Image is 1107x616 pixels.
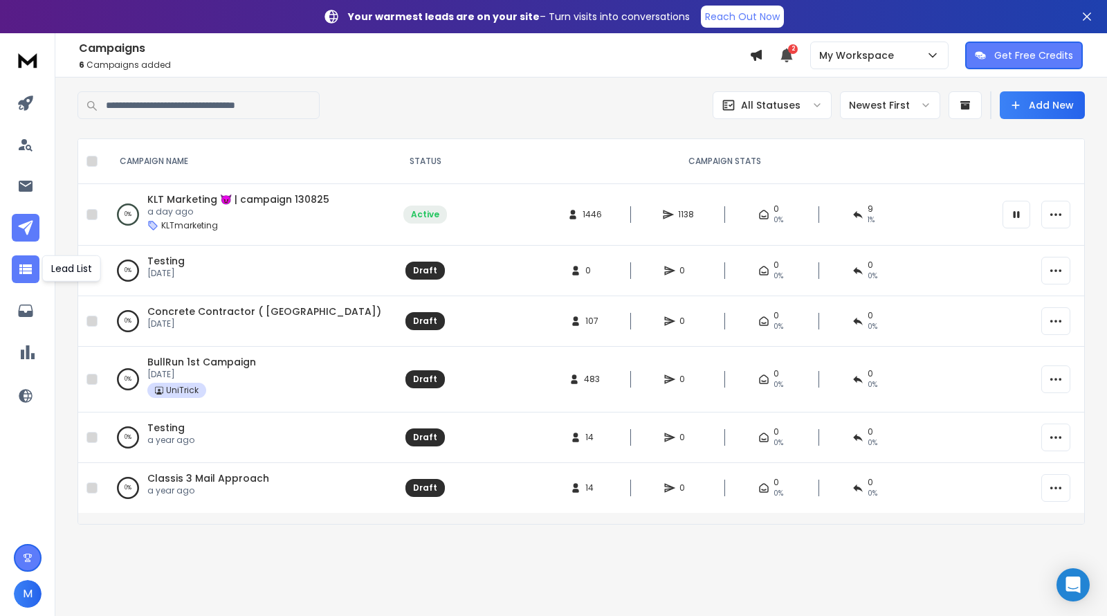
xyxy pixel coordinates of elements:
span: 0 [868,310,873,321]
p: Campaigns added [79,60,749,71]
a: Testing [147,421,185,435]
td: 0%Classis 3 Mail Approacha year ago [103,463,395,514]
span: 1138 [678,209,694,220]
h1: Campaigns [79,40,749,57]
a: Reach Out Now [701,6,784,28]
span: 0 [868,426,873,437]
span: 0% [774,488,783,499]
span: 0 [868,260,873,271]
div: Draft [413,374,437,385]
button: M [14,580,42,608]
th: CAMPAIGN STATS [455,139,994,184]
a: Classis 3 Mail Approach [147,471,269,485]
div: Lead List [42,255,101,282]
div: Draft [413,482,437,493]
div: Draft [413,316,437,327]
p: a year ago [147,435,194,446]
span: 107 [585,316,599,327]
p: Reach Out Now [705,10,780,24]
span: 0% [868,321,877,332]
span: 0 [679,482,693,493]
p: [DATE] [147,318,381,329]
span: 0 [774,477,779,488]
p: [DATE] [147,268,185,279]
a: Concrete Contractor ( [GEOGRAPHIC_DATA]) [147,305,381,318]
button: Newest First [840,91,940,119]
button: Add New [1000,91,1085,119]
span: 9 [868,203,873,215]
span: 0% [868,379,877,390]
span: 0 [868,477,873,488]
p: [DATE] [147,369,256,380]
div: Draft [413,432,437,443]
td: 0%KLT Marketing 😈 | campaign 130825a day agoKLTmarketing [103,184,395,246]
a: KLT Marketing 😈 | campaign 130825 [147,192,329,206]
p: 0 % [125,208,131,221]
span: 14 [585,432,599,443]
span: 1446 [583,209,602,220]
td: 0%Concrete Contractor ( [GEOGRAPHIC_DATA])[DATE] [103,296,395,347]
p: a day ago [147,206,329,217]
p: 0 % [125,372,131,386]
div: Active [411,209,439,220]
a: BullRun 1st Campaign [147,355,256,369]
th: CAMPAIGN NAME [103,139,395,184]
span: 483 [584,374,600,385]
span: 1 % [868,215,875,226]
p: 0 % [125,264,131,278]
td: 0%Testinga year ago [103,413,395,463]
span: 0 [679,265,693,276]
button: Get Free Credits [965,42,1083,69]
span: 0 [679,432,693,443]
span: 0% [868,271,877,282]
span: 0 [774,426,779,437]
span: 6 [79,59,84,71]
div: Open Intercom Messenger [1056,568,1090,601]
span: 0 [774,368,779,379]
span: 0% [774,215,783,226]
span: 0% [868,437,877,449]
span: 0 [774,310,779,321]
td: 0%BullRun 1st Campaign[DATE]UniTrick [103,347,395,413]
img: logo [14,47,42,73]
p: Get Free Credits [994,48,1073,62]
span: 0 [774,260,779,271]
span: 14 [585,482,599,493]
p: 0 % [125,314,131,328]
p: – Turn visits into conversations [348,10,690,24]
div: Draft [413,265,437,276]
td: 0%Testing[DATE] [103,246,395,296]
span: 0% [774,271,783,282]
span: 0% [774,379,783,390]
span: 0 [679,374,693,385]
span: 0% [868,488,877,499]
span: 0% [774,437,783,449]
p: KLTmarketing [161,220,218,231]
span: 0 [774,203,779,215]
th: STATUS [395,139,455,184]
p: My Workspace [819,48,899,62]
p: a year ago [147,485,269,496]
p: UniTrick [166,385,199,396]
a: Testing [147,254,185,268]
strong: Your warmest leads are on your site [348,10,540,24]
p: All Statuses [741,98,800,112]
p: 0 % [125,481,131,495]
span: 0 [868,368,873,379]
span: 0% [774,321,783,332]
p: 0 % [125,431,131,444]
span: 0 [585,265,599,276]
span: 0 [679,316,693,327]
span: 2 [788,44,798,54]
